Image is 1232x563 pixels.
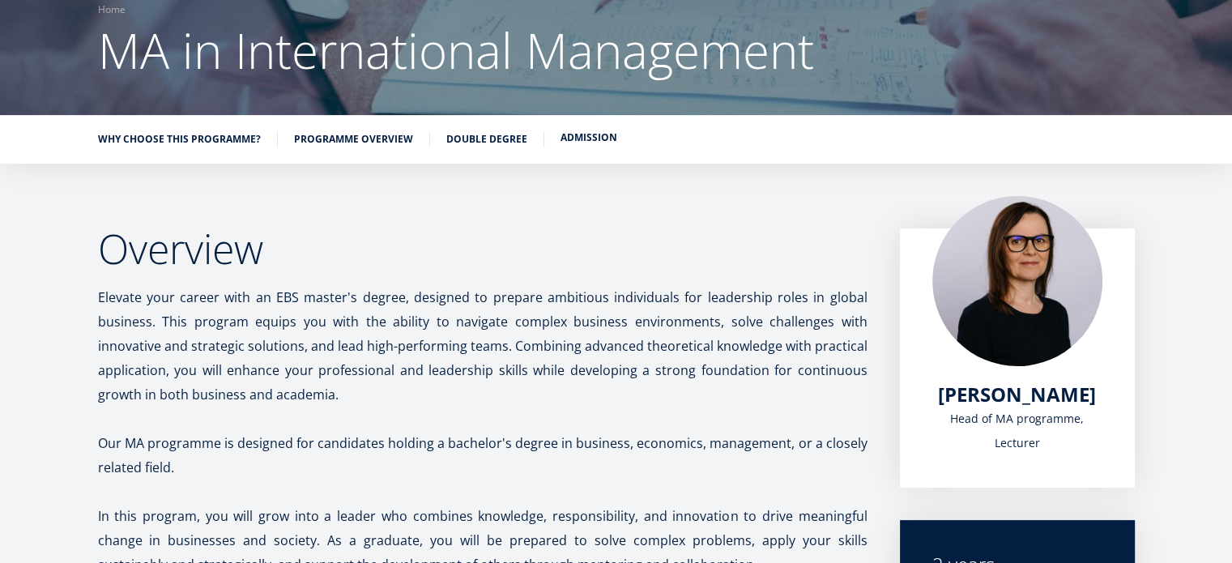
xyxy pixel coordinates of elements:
[294,131,413,147] a: Programme overview
[938,381,1096,407] span: [PERSON_NAME]
[98,288,868,403] span: Elevate your career with an EBS master's degree, designed to prepare ambitious individuals for le...
[98,131,261,147] a: Why choose this programme?
[938,382,1096,407] a: [PERSON_NAME]
[98,431,868,480] p: Our MA programme is designed for candidates holding a bachelor's degree in business, economics, m...
[4,226,15,237] input: MA in International Management
[932,407,1102,455] div: Head of MA programme, Lecturer
[932,196,1102,366] img: Piret Masso
[446,131,527,147] a: Double Degree
[385,1,437,15] span: Last Name
[98,228,868,269] h2: Overview
[561,130,617,146] a: Admission
[98,2,126,18] a: Home
[19,225,179,240] span: MA in International Management
[98,17,814,83] span: MA in International Management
